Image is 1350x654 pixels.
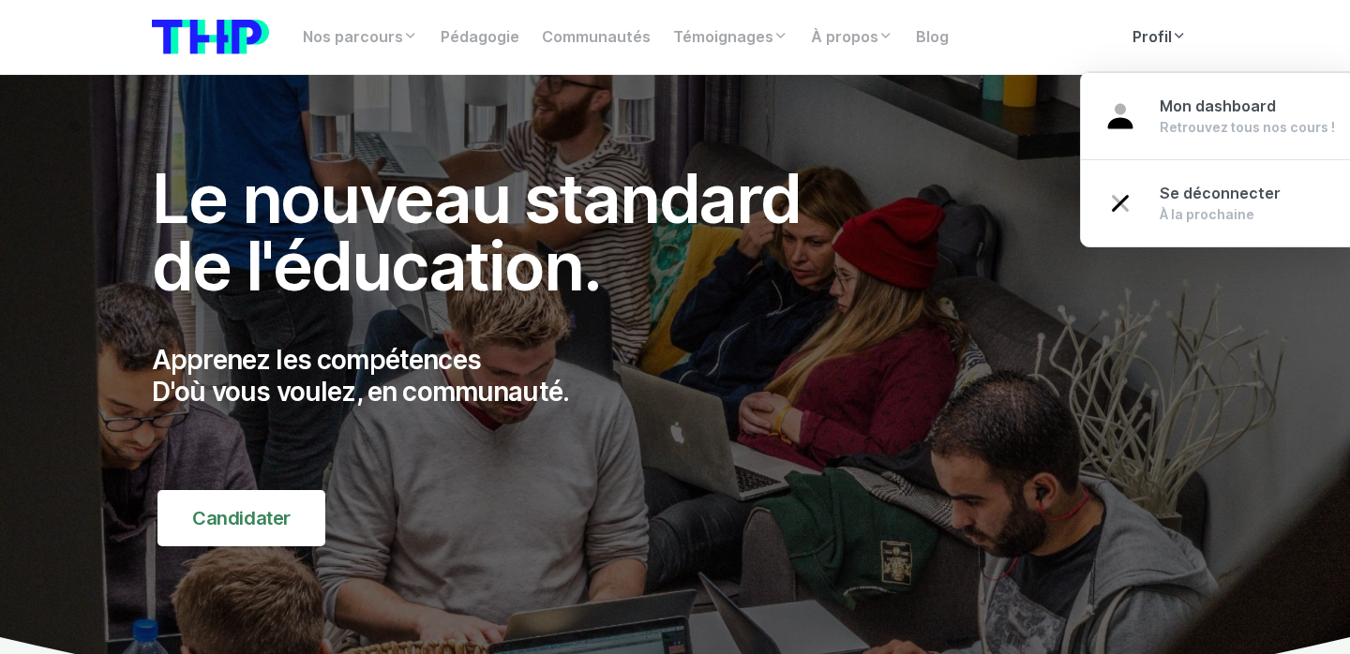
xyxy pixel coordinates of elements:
[152,345,842,408] p: Apprenez les compétences D'où vous voulez, en communauté.
[662,19,800,56] a: Témoignages
[905,19,960,56] a: Blog
[157,490,325,546] a: Candidater
[1103,186,1137,220] img: close-bfa29482b68dc59ac4d1754714631d55.svg
[1160,118,1335,137] div: Retrouvez tous nos cours !
[1103,99,1137,133] img: user-39a31b0fda3f6d0d9998f93cd6357590.svg
[1121,19,1198,56] a: Profil
[531,19,662,56] a: Communautés
[800,19,905,56] a: À propos
[1160,205,1281,224] div: À la prochaine
[1160,97,1276,115] span: Mon dashboard
[1160,185,1281,202] span: Se déconnecter
[152,20,269,54] img: logo
[429,19,531,56] a: Pédagogie
[292,19,429,56] a: Nos parcours
[152,165,842,300] h1: Le nouveau standard de l'éducation.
